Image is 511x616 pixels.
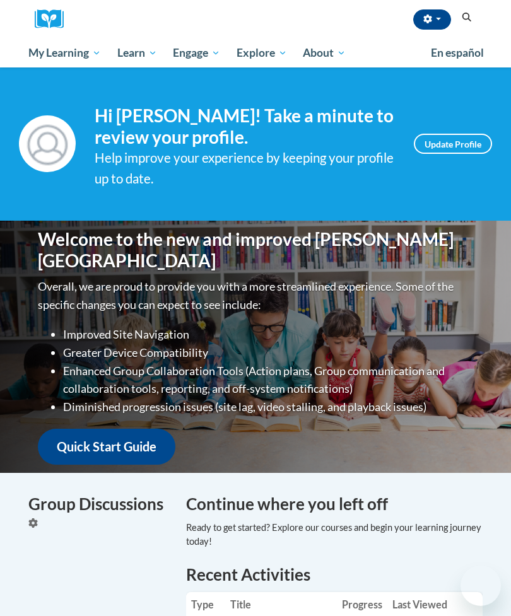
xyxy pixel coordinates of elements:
[35,9,73,29] img: Logo brand
[173,45,220,61] span: Engage
[95,105,395,148] h4: Hi [PERSON_NAME]! Take a minute to review your profile.
[38,229,473,271] h1: Welcome to the new and improved [PERSON_NAME][GEOGRAPHIC_DATA]
[186,563,483,586] h1: Recent Activities
[38,429,175,465] a: Quick Start Guide
[303,45,346,61] span: About
[237,45,287,61] span: Explore
[423,40,492,66] a: En español
[457,10,476,25] button: Search
[95,148,395,189] div: Help improve your experience by keeping your profile up to date.
[63,362,473,398] li: Enhanced Group Collaboration Tools (Action plans, Group communication and collaboration tools, re...
[461,566,501,606] iframe: Button to launch messaging window
[63,344,473,362] li: Greater Device Compatibility
[413,9,451,30] button: Account Settings
[19,115,76,172] img: Profile Image
[295,38,355,67] a: About
[228,38,295,67] a: Explore
[165,38,228,67] a: Engage
[28,492,167,516] h4: Group Discussions
[109,38,165,67] a: Learn
[38,277,473,314] p: Overall, we are proud to provide you with a more streamlined experience. Some of the specific cha...
[117,45,157,61] span: Learn
[186,492,483,516] h4: Continue where you left off
[63,325,473,344] li: Improved Site Navigation
[19,38,492,67] div: Main menu
[431,46,484,59] span: En español
[28,45,101,61] span: My Learning
[63,398,473,416] li: Diminished progression issues (site lag, video stalling, and playback issues)
[35,9,73,29] a: Cox Campus
[20,38,109,67] a: My Learning
[414,134,492,154] a: Update Profile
